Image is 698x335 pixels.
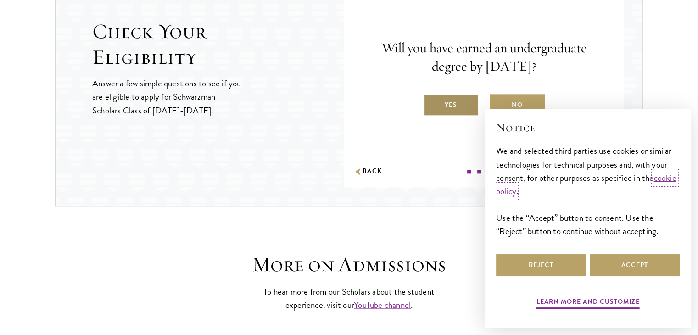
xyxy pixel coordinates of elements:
p: To hear more from our Scholars about the student experience, visit our . [260,285,439,312]
button: Back [353,167,382,176]
button: Accept [590,254,680,276]
h3: More on Admissions [207,252,491,278]
a: cookie policy [496,171,676,198]
p: Will you have earned an undergraduate degree by [DATE]? [372,39,597,76]
label: Yes [424,94,479,116]
label: No [490,94,545,116]
button: Learn more and customize [536,296,640,310]
h2: Check Your Eligibility [92,19,344,70]
p: Answer a few simple questions to see if you are eligible to apply for Schwarzman Scholars Class o... [92,77,242,117]
div: We and selected third parties use cookies or similar technologies for technical purposes and, wit... [496,144,680,237]
button: Reject [496,254,586,276]
a: YouTube channel [354,298,411,312]
h2: Notice [496,120,680,135]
